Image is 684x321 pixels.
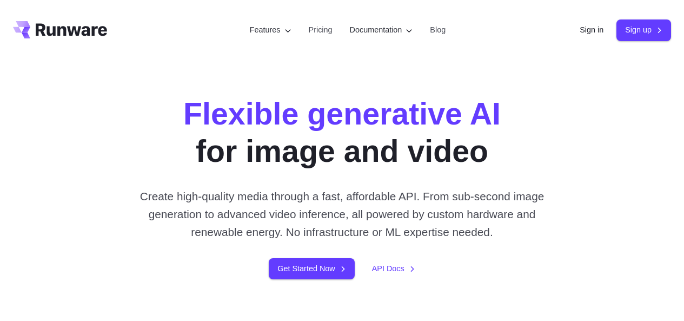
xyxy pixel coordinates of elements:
label: Features [250,24,291,36]
p: Create high-quality media through a fast, affordable API. From sub-second image generation to adv... [131,187,553,241]
a: Blog [430,24,446,36]
a: Sign up [616,19,671,41]
a: Get Started Now [269,258,354,279]
a: Pricing [309,24,333,36]
a: Go to / [13,21,107,38]
label: Documentation [350,24,413,36]
a: API Docs [372,263,415,275]
a: Sign in [580,24,603,36]
h1: for image and video [183,95,501,170]
strong: Flexible generative AI [183,96,501,131]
